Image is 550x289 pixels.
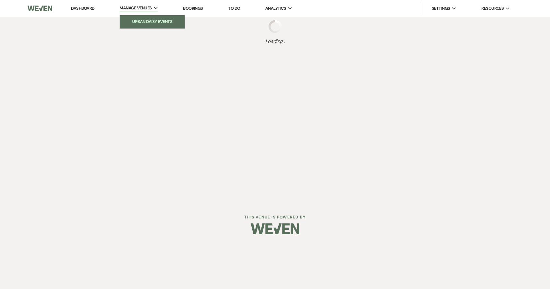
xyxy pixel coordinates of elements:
img: loading spinner [269,20,281,33]
a: Bookings [183,6,203,11]
img: Weven Logo [28,2,52,15]
span: Loading... [265,38,285,45]
span: Settings [432,5,450,12]
span: Resources [481,5,504,12]
img: Weven Logo [251,217,299,240]
span: Analytics [265,5,286,12]
span: Manage Venues [120,5,152,11]
a: To Do [228,6,240,11]
a: Dashboard [71,6,94,11]
li: Urban Daisy Events [123,18,181,25]
a: Urban Daisy Events [120,15,185,28]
